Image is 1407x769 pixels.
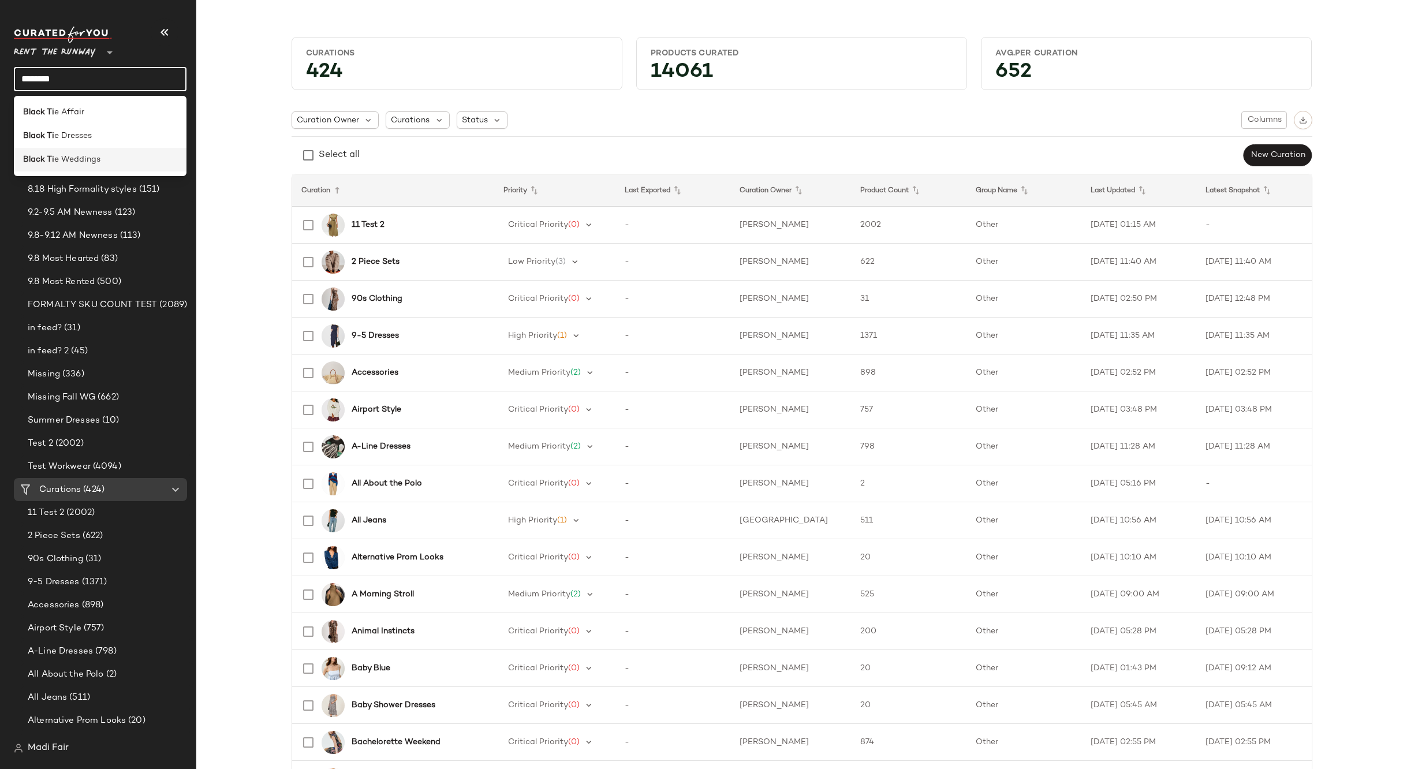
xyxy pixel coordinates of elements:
td: 2002 [851,207,966,244]
td: - [615,613,730,650]
span: FORMALTY SKU COUNT TEST [28,298,157,312]
span: Medium Priority [508,368,570,377]
td: - [615,724,730,761]
img: SAO180.jpg [322,288,345,311]
td: [DATE] 11:35 AM [1196,318,1311,354]
span: (511) [67,691,90,704]
span: Airport Style [28,622,81,635]
span: Critical Priority [508,294,568,303]
b: Animal Instincts [352,625,415,637]
td: [DATE] 02:52 PM [1196,354,1311,391]
td: [DATE] 05:16 PM [1081,465,1196,502]
td: 898 [851,354,966,391]
img: RPE27.jpg [322,694,345,717]
td: [PERSON_NAME] [730,318,851,354]
td: 20 [851,650,966,687]
td: [DATE] 09:00 AM [1081,576,1196,613]
td: [PERSON_NAME] [730,428,851,465]
td: [DATE] 09:12 AM [1196,650,1311,687]
span: Curation Owner [297,114,359,126]
span: (3) [555,257,566,266]
td: [DATE] 11:40 AM [1081,244,1196,281]
span: (45) [69,345,88,358]
img: MRR76.jpg [322,435,345,458]
span: (31) [62,322,80,335]
span: (0) [568,553,580,562]
td: Other [966,724,1081,761]
div: 14061 [641,64,962,85]
th: Curation Owner [730,174,851,207]
td: Other [966,281,1081,318]
span: Columns [1246,115,1281,125]
b: All About the Polo [352,477,422,490]
span: (2) [570,590,581,599]
td: Other [966,539,1081,576]
td: [DATE] 10:56 AM [1196,502,1311,539]
span: Critical Priority [508,738,568,746]
img: SAB44.jpg [322,546,345,569]
img: MAJE219.jpg [322,251,345,274]
span: (0) [568,627,580,636]
td: [PERSON_NAME] [730,650,851,687]
span: (2002) [64,506,95,520]
b: Black Ti [23,154,54,166]
span: (20) [126,714,145,727]
span: Status [462,114,488,126]
td: [DATE] 11:40 AM [1196,244,1311,281]
b: A-Line Dresses [352,441,410,453]
td: Other [966,428,1081,465]
span: (622) [80,529,103,543]
span: Curations [391,114,430,126]
th: Priority [494,174,616,207]
b: Baby Blue [352,662,390,674]
span: Critical Priority [508,701,568,710]
span: All About the Polo [28,668,104,681]
td: Other [966,318,1081,354]
td: Other [966,391,1081,428]
td: [PERSON_NAME] [730,281,851,318]
td: - [615,687,730,724]
td: 798 [851,428,966,465]
span: (2) [570,442,581,451]
td: [PERSON_NAME] [730,391,851,428]
td: 200 [851,613,966,650]
span: Madi Fair [28,741,69,755]
span: (0) [568,701,580,710]
span: Critical Priority [508,405,568,414]
td: - [615,502,730,539]
span: Critical Priority [508,479,568,488]
b: Bachelorette Weekend [352,736,441,748]
span: Critical Priority [508,221,568,229]
b: Black Ti [23,130,54,142]
span: (2089) [157,298,187,312]
td: - [615,391,730,428]
td: 2 [851,465,966,502]
span: e Weddings [54,154,100,166]
td: [PERSON_NAME] [730,244,851,281]
span: Medium Priority [508,590,570,599]
td: Other [966,576,1081,613]
span: Curations [39,483,81,497]
span: in feed? 2 [28,345,69,358]
td: [PERSON_NAME] [730,539,851,576]
td: 757 [851,391,966,428]
span: (0) [568,405,580,414]
td: [DATE] 01:15 AM [1081,207,1196,244]
img: UIM40.jpg [322,731,345,754]
td: [GEOGRAPHIC_DATA] [730,502,851,539]
span: 9.8-9.12 AM Newness [28,229,118,242]
img: TNT330.jpg [322,324,345,348]
td: Other [966,465,1081,502]
td: [DATE] 01:43 PM [1081,650,1196,687]
span: (2002) [53,437,84,450]
span: 9-5 Dresses [28,576,80,589]
span: Test 2 [28,437,53,450]
b: 2 Piece Sets [352,256,400,268]
td: - [615,281,730,318]
td: [DATE] 12:48 PM [1196,281,1311,318]
td: [DATE] 05:45 AM [1081,687,1196,724]
div: Select all [319,148,360,162]
td: [DATE] 02:55 PM [1081,724,1196,761]
b: Baby Shower Dresses [352,699,435,711]
span: Rent the Runway [14,39,96,60]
